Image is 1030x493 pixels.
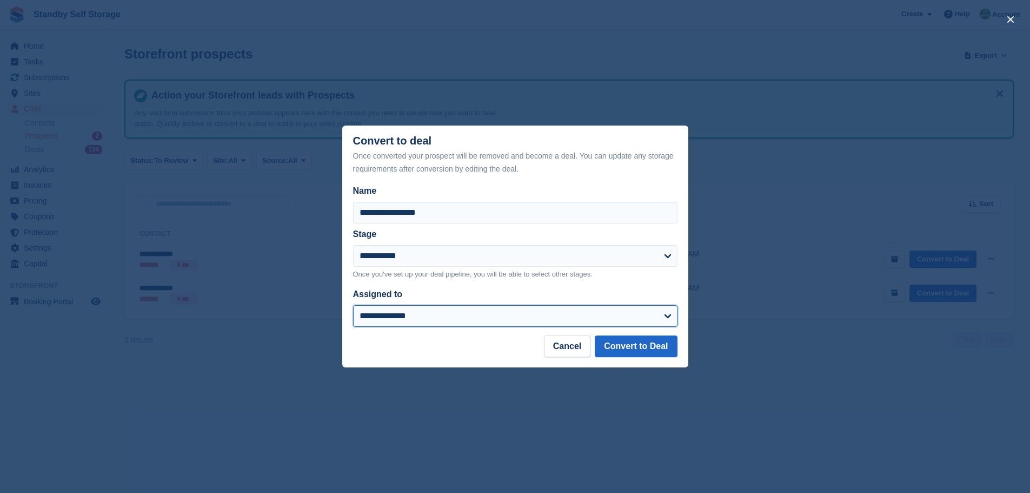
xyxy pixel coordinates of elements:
div: Convert to deal [353,135,677,175]
div: Once converted your prospect will be removed and become a deal. You can update any storage requir... [353,149,677,175]
label: Name [353,185,677,198]
button: close [1002,11,1019,28]
button: Convert to Deal [595,336,677,357]
label: Stage [353,229,377,239]
p: Once you've set up your deal pipeline, you will be able to select other stages. [353,269,677,280]
button: Cancel [544,336,590,357]
label: Assigned to [353,290,403,299]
